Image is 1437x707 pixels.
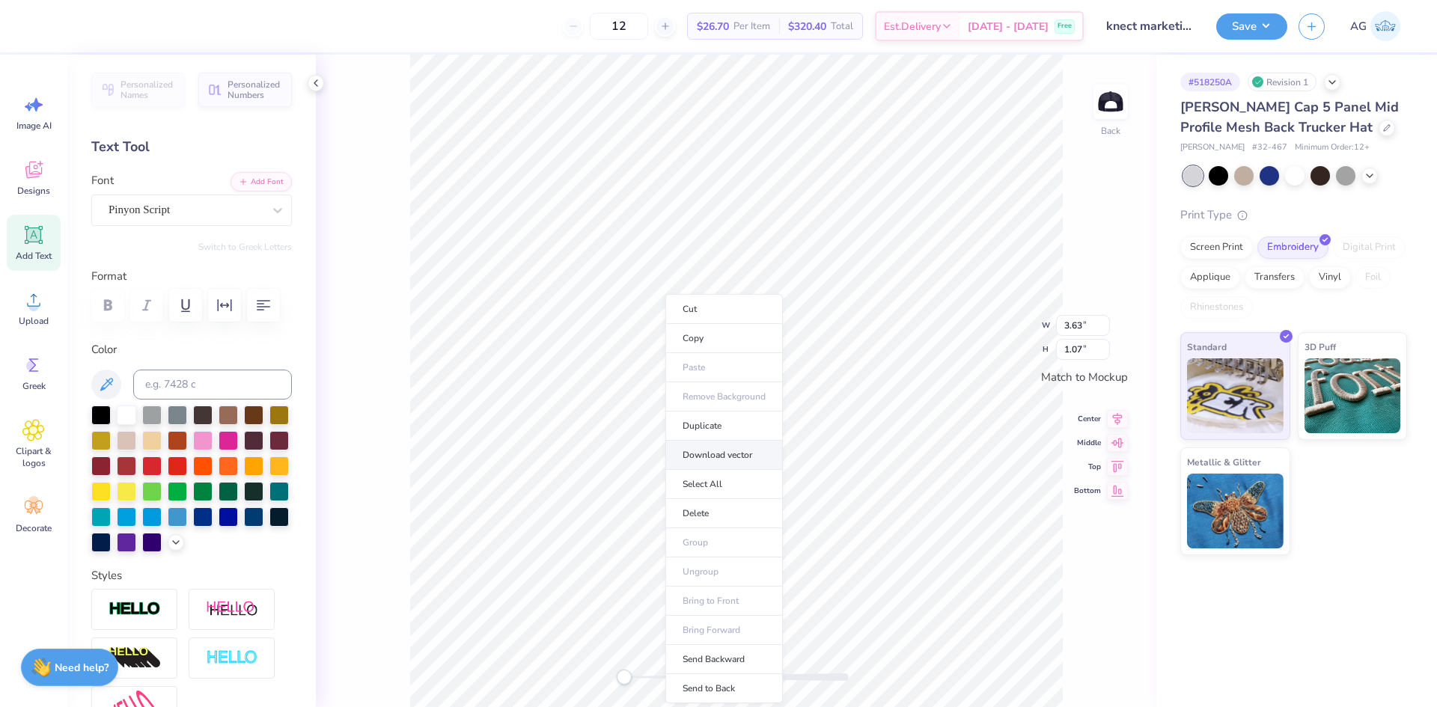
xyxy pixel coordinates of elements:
[91,73,185,107] button: Personalized Names
[120,79,176,100] span: Personalized Names
[665,324,783,353] li: Copy
[91,268,292,285] label: Format
[1305,339,1336,355] span: 3D Puff
[1074,413,1101,425] span: Center
[1180,206,1407,224] div: Print Type
[1180,296,1253,319] div: Rhinestones
[1295,141,1370,154] span: Minimum Order: 12 +
[1180,236,1253,259] div: Screen Print
[831,19,853,34] span: Total
[1058,21,1072,31] span: Free
[617,670,632,685] div: Accessibility label
[1350,18,1367,35] span: AG
[1245,266,1305,289] div: Transfers
[1355,266,1391,289] div: Foil
[788,19,826,34] span: $320.40
[109,601,161,618] img: Stroke
[91,137,292,157] div: Text Tool
[665,470,783,499] li: Select All
[1305,358,1401,433] img: 3D Puff
[665,674,783,703] li: Send to Back
[206,649,258,667] img: Negative Space
[55,661,109,675] strong: Need help?
[133,370,292,400] input: e.g. 7428 c
[1187,454,1261,470] span: Metallic & Glitter
[91,172,114,189] label: Font
[665,499,783,528] li: Delete
[1180,141,1245,154] span: [PERSON_NAME]
[1187,339,1227,355] span: Standard
[1252,141,1287,154] span: # 32-467
[968,19,1049,34] span: [DATE] - [DATE]
[231,172,292,192] button: Add Font
[665,645,783,674] li: Send Backward
[1187,358,1284,433] img: Standard
[1333,236,1406,259] div: Digital Print
[1248,73,1317,91] div: Revision 1
[228,79,283,100] span: Personalized Numbers
[733,19,770,34] span: Per Item
[109,646,161,670] img: 3D Illusion
[16,120,52,132] span: Image AI
[1343,11,1407,41] a: AG
[590,13,648,40] input: – –
[1180,73,1240,91] div: # 518250A
[1180,98,1399,136] span: [PERSON_NAME] Cap 5 Panel Mid Profile Mesh Back Trucker Hat
[1370,11,1400,41] img: Aljosh Eyron Garcia
[665,411,783,441] li: Duplicate
[1309,266,1351,289] div: Vinyl
[1074,485,1101,497] span: Bottom
[1074,461,1101,473] span: Top
[198,241,292,253] button: Switch to Greek Letters
[16,522,52,534] span: Decorate
[9,445,58,469] span: Clipart & logos
[697,19,729,34] span: $26.70
[206,600,258,619] img: Shadow
[1216,13,1287,40] button: Save
[1257,236,1328,259] div: Embroidery
[1096,87,1126,117] img: Back
[665,294,783,324] li: Cut
[1180,266,1240,289] div: Applique
[1074,437,1101,449] span: Middle
[665,441,783,470] li: Download vector
[22,380,46,392] span: Greek
[91,341,292,358] label: Color
[19,315,49,327] span: Upload
[17,185,50,197] span: Designs
[1187,474,1284,548] img: Metallic & Glitter
[198,73,292,107] button: Personalized Numbers
[1101,124,1120,138] div: Back
[16,250,52,262] span: Add Text
[91,567,122,584] label: Styles
[884,19,941,34] span: Est. Delivery
[1095,11,1205,41] input: Untitled Design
